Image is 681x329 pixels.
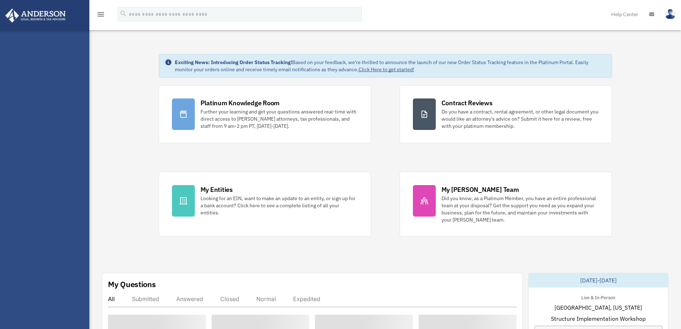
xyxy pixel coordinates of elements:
div: All [108,295,115,303]
a: menu [97,13,105,19]
div: Contract Reviews [441,98,493,107]
div: Normal [256,295,276,303]
div: Further your learning and get your questions answered real-time with direct access to [PERSON_NAM... [201,108,358,130]
span: Structure Implementation Workshop [551,314,646,323]
div: Based on your feedback, we're thrilled to announce the launch of our new Order Status Tracking fe... [175,59,606,73]
div: My Entities [201,185,233,194]
div: [DATE]-[DATE] [529,273,668,287]
div: Looking for an EIN, want to make an update to an entity, or sign up for a bank account? Click her... [201,195,358,216]
div: Expedited [293,295,320,303]
div: Did you know, as a Platinum Member, you have an entire professional team at your disposal? Get th... [441,195,599,223]
div: Closed [220,295,239,303]
a: Click Here to get started! [359,66,414,73]
div: Platinum Knowledge Room [201,98,280,107]
div: Live & In-Person [576,293,621,301]
a: My [PERSON_NAME] Team Did you know, as a Platinum Member, you have an entire professional team at... [400,172,612,237]
strong: Exciting News: Introducing Order Status Tracking! [175,59,292,66]
div: Answered [176,295,203,303]
div: Submitted [132,295,159,303]
div: Do you have a contract, rental agreement, or other legal document you would like an attorney's ad... [441,108,599,130]
i: menu [97,10,105,19]
a: My Entities Looking for an EIN, want to make an update to an entity, or sign up for a bank accoun... [159,172,371,237]
a: Contract Reviews Do you have a contract, rental agreement, or other legal document you would like... [400,85,612,143]
i: search [119,10,127,18]
span: [GEOGRAPHIC_DATA], [US_STATE] [554,303,642,312]
img: User Pic [665,9,676,19]
div: My [PERSON_NAME] Team [441,185,519,194]
a: Platinum Knowledge Room Further your learning and get your questions answered real-time with dire... [159,85,371,143]
img: Anderson Advisors Platinum Portal [3,9,68,23]
div: My Questions [108,279,156,290]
